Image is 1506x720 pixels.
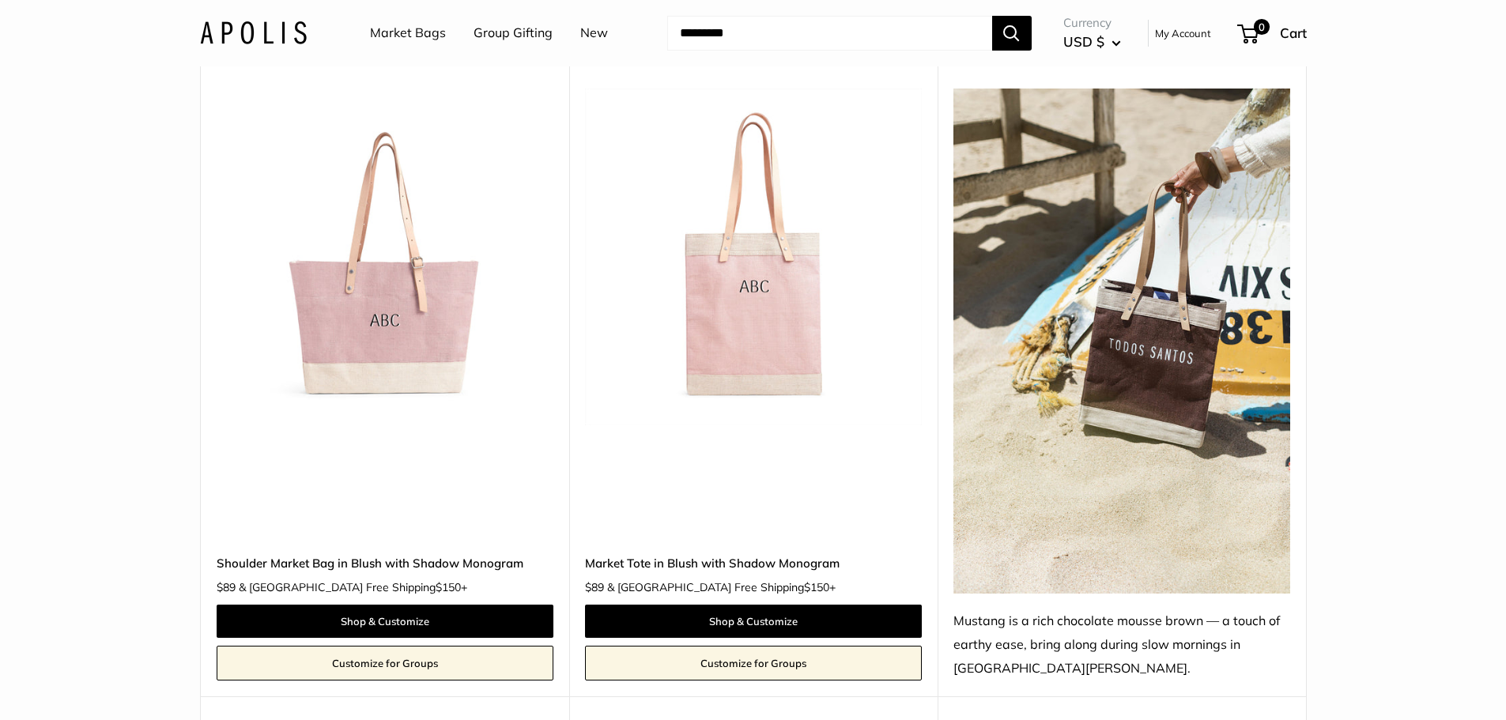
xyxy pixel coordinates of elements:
button: USD $ [1063,29,1121,55]
a: Customize for Groups [585,646,922,680]
span: & [GEOGRAPHIC_DATA] Free Shipping + [607,582,836,593]
span: & [GEOGRAPHIC_DATA] Free Shipping + [239,582,467,593]
input: Search... [667,16,992,51]
span: $89 [217,580,236,594]
span: $150 [436,580,461,594]
span: $89 [585,580,604,594]
img: Mustang is a rich chocolate mousse brown — a touch of earthy ease, bring along during slow mornin... [953,89,1290,594]
div: Mustang is a rich chocolate mousse brown — a touch of earthy ease, bring along during slow mornin... [953,609,1290,680]
a: Group Gifting [474,21,553,45]
span: USD $ [1063,33,1104,50]
span: $150 [804,580,829,594]
button: Search [992,16,1032,51]
a: Shoulder Market Bag in Blush with Shadow MonogramShoulder Market Bag in Blush with Shadow Monogram [217,89,553,425]
a: My Account [1155,24,1211,43]
a: New [580,21,608,45]
a: 0 Cart [1239,21,1307,46]
a: Market Bags [370,21,446,45]
a: Shop & Customize [585,605,922,638]
img: Shoulder Market Bag in Blush with Shadow Monogram [217,89,553,425]
iframe: Sign Up via Text for Offers [13,660,169,707]
span: 0 [1253,19,1269,35]
img: Market Tote in Blush with Shadow Monogram [585,89,922,425]
a: Shoulder Market Bag in Blush with Shadow Monogram [217,554,553,572]
a: Market Tote in Blush with Shadow Monogram [585,554,922,572]
img: Apolis [200,21,307,44]
span: Cart [1280,25,1307,41]
a: Market Tote in Blush with Shadow MonogramMarket Tote in Blush with Shadow Monogram [585,89,922,425]
a: Shop & Customize [217,605,553,638]
span: Currency [1063,12,1121,34]
a: Customize for Groups [217,646,553,680]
